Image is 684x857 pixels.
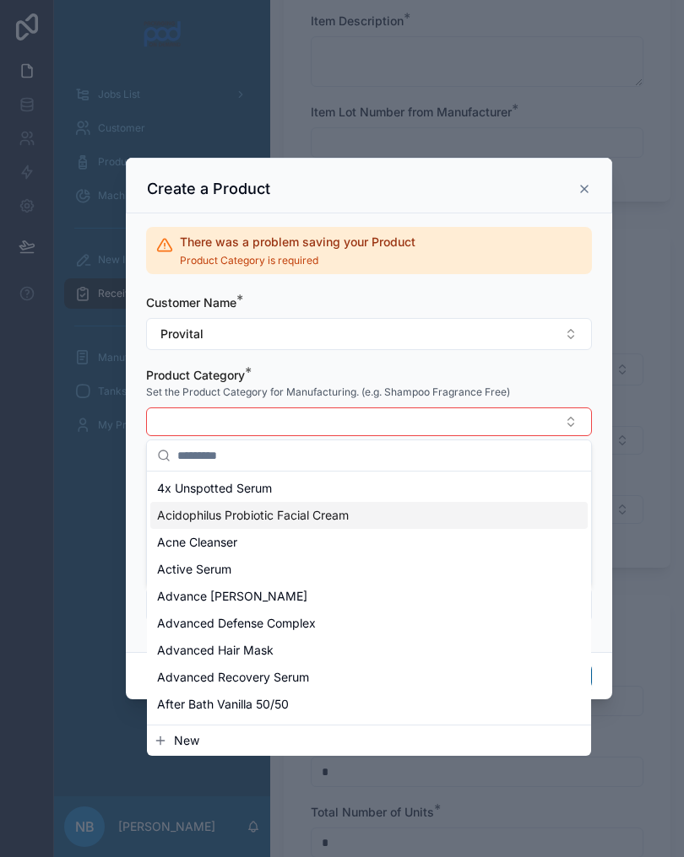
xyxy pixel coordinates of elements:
[180,234,415,251] h2: There was a problem saving your Product
[154,732,584,749] button: New
[157,723,349,740] span: Almond Aloe Moisturizer Frag Free
[147,179,270,199] h3: Create a Product
[146,588,592,622] button: Select Button
[147,472,591,725] div: Suggestions
[174,732,199,749] span: New
[157,480,272,497] span: 4x Unspotted Serum
[157,561,231,578] span: Active Serum
[157,507,349,524] span: Acidophilus Probiotic Facial Cream
[157,669,309,686] span: Advanced Recovery Serum
[146,295,236,310] span: Customer Name
[157,534,237,551] span: Acne Cleanser
[146,318,592,350] button: Select Button
[157,642,274,659] span: Advanced Hair Mask
[157,588,307,605] span: Advance [PERSON_NAME]
[180,254,415,267] span: Product Category is required
[157,615,316,632] span: Advanced Defense Complex
[146,407,592,436] button: Select Button
[157,696,289,713] span: After Bath Vanilla 50/50
[146,368,245,382] span: Product Category
[160,326,204,342] span: Provital
[146,385,510,399] span: Set the Product Category for Manufacturing. (e.g. Shampoo Fragrance Free)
